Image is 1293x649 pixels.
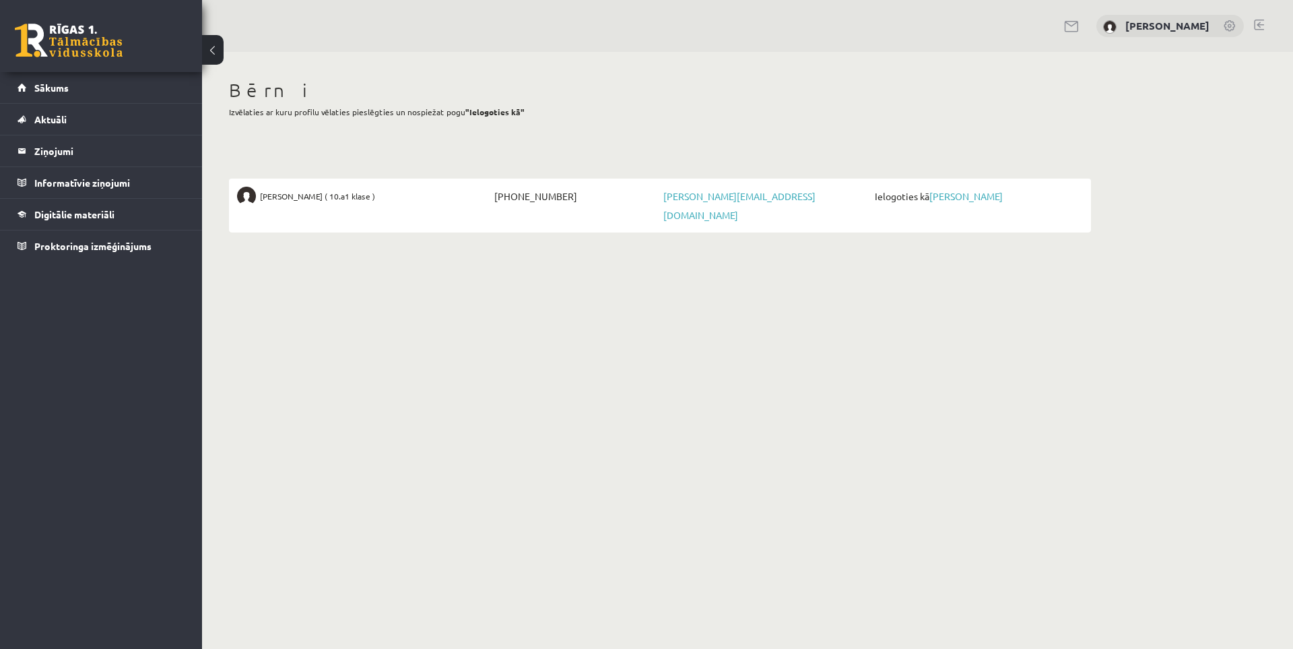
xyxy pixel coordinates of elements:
[15,24,123,57] a: Rīgas 1. Tālmācības vidusskola
[34,82,69,94] span: Sākums
[18,135,185,166] a: Ziņojumi
[18,104,185,135] a: Aktuāli
[18,230,185,261] a: Proktoringa izmēģinājums
[229,79,1091,102] h1: Bērni
[229,106,1091,118] p: Izvēlaties ar kuru profilu vēlaties pieslēgties un nospiežat pogu
[18,167,185,198] a: Informatīvie ziņojumi
[34,167,185,198] legend: Informatīvie ziņojumi
[260,187,375,206] span: [PERSON_NAME] ( 10.a1 klase )
[34,208,114,220] span: Digitālie materiāli
[34,113,67,125] span: Aktuāli
[465,106,525,117] b: "Ielogoties kā"
[34,135,185,166] legend: Ziņojumi
[34,240,152,252] span: Proktoringa izmēģinājums
[237,187,256,206] img: Elizabete Klēra Kūla
[663,190,816,221] a: [PERSON_NAME][EMAIL_ADDRESS][DOMAIN_NAME]
[18,72,185,103] a: Sākums
[929,190,1003,202] a: [PERSON_NAME]
[18,199,185,230] a: Digitālie materiāli
[491,187,660,206] span: [PHONE_NUMBER]
[1103,20,1117,34] img: Edgars Kūla
[871,187,1083,206] span: Ielogoties kā
[1125,19,1209,32] a: [PERSON_NAME]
